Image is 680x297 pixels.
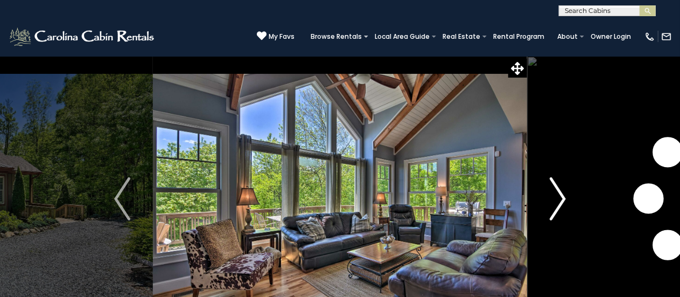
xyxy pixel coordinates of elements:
img: phone-regular-white.png [644,31,655,42]
a: Local Area Guide [369,29,435,44]
img: White-1-2.png [8,26,157,47]
a: Rental Program [488,29,550,44]
a: My Favs [257,31,295,42]
img: mail-regular-white.png [661,31,672,42]
a: Real Estate [437,29,486,44]
a: Owner Login [585,29,636,44]
span: My Favs [269,32,295,42]
img: arrow [114,177,130,220]
img: arrow [550,177,566,220]
a: About [552,29,583,44]
a: Browse Rentals [305,29,367,44]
